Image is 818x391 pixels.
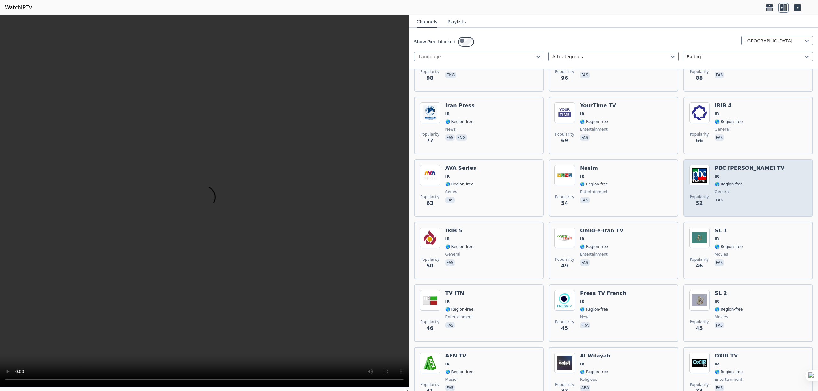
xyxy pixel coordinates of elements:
[689,353,710,373] img: OXIR TV
[580,127,608,132] span: entertainment
[456,134,467,141] p: eng
[555,69,574,74] span: Popularity
[555,320,574,325] span: Popularity
[689,290,710,311] img: SL 2
[421,257,440,262] span: Popularity
[445,322,455,328] p: fas
[689,165,710,185] img: PBC Tapesh TV
[580,102,616,109] h6: YourTime TV
[421,69,440,74] span: Popularity
[417,16,437,28] button: Channels
[580,314,590,320] span: news
[715,237,719,242] span: IR
[715,322,724,328] p: fas
[715,385,724,391] p: fas
[580,385,590,391] p: ara
[690,194,709,199] span: Popularity
[445,174,450,179] span: IR
[5,4,32,11] a: WatchIPTV
[580,322,590,328] p: fra
[445,228,474,234] h6: IRIB 5
[690,382,709,387] span: Popularity
[580,189,608,194] span: entertainment
[715,197,724,203] p: fas
[561,74,568,82] span: 96
[445,127,456,132] span: news
[554,228,575,248] img: Omid-e-Iran TV
[715,252,728,257] span: movies
[580,197,590,203] p: fas
[445,134,455,141] p: fas
[580,174,584,179] span: IR
[715,369,743,374] span: 🌎 Region-free
[580,259,590,266] p: fas
[715,165,785,171] h6: PBC [PERSON_NAME] TV
[690,320,709,325] span: Popularity
[715,174,719,179] span: IR
[580,228,623,234] h6: Omid-e-Iran TV
[421,194,440,199] span: Popularity
[580,134,590,141] p: fas
[445,307,474,312] span: 🌎 Region-free
[715,353,743,359] h6: OXIR TV
[580,362,584,367] span: IR
[690,257,709,262] span: Popularity
[554,102,575,123] img: YourTime TV
[580,353,610,359] h6: Al Wilayah
[445,111,450,117] span: IR
[420,290,440,311] img: TV ITN
[715,314,728,320] span: movies
[420,228,440,248] img: IRIB 5
[445,165,476,171] h6: AVA Series
[561,137,568,145] span: 69
[715,362,719,367] span: IR
[715,119,743,124] span: 🌎 Region-free
[420,353,440,373] img: AFN TV
[445,197,455,203] p: fas
[426,199,433,207] span: 63
[715,259,724,266] p: fas
[445,362,450,367] span: IR
[690,132,709,137] span: Popularity
[426,74,433,82] span: 98
[689,102,710,123] img: IRIB 4
[445,72,456,78] p: eng
[580,72,590,78] p: fas
[445,119,474,124] span: 🌎 Region-free
[426,137,433,145] span: 77
[420,165,440,185] img: AVA Series
[689,228,710,248] img: SL 1
[715,111,719,117] span: IR
[715,134,724,141] p: fas
[414,39,456,45] label: Show Geo-blocked
[555,257,574,262] span: Popularity
[555,132,574,137] span: Popularity
[445,353,474,359] h6: AFN TV
[426,262,433,270] span: 50
[715,228,743,234] h6: SL 1
[445,237,450,242] span: IR
[580,182,608,187] span: 🌎 Region-free
[555,382,574,387] span: Popularity
[445,244,474,249] span: 🌎 Region-free
[421,382,440,387] span: Popularity
[445,314,473,320] span: entertainment
[445,290,474,297] h6: TV ITN
[715,72,724,78] p: fas
[696,325,703,332] span: 45
[580,111,584,117] span: IR
[426,325,433,332] span: 46
[445,299,450,304] span: IR
[580,165,608,171] h6: Nasim
[696,199,703,207] span: 52
[445,189,457,194] span: series
[445,369,474,374] span: 🌎 Region-free
[696,74,703,82] span: 88
[580,377,597,382] span: religious
[421,132,440,137] span: Popularity
[421,320,440,325] span: Popularity
[580,307,608,312] span: 🌎 Region-free
[580,290,626,297] h6: Press TV French
[554,165,575,185] img: Nasim
[561,325,568,332] span: 45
